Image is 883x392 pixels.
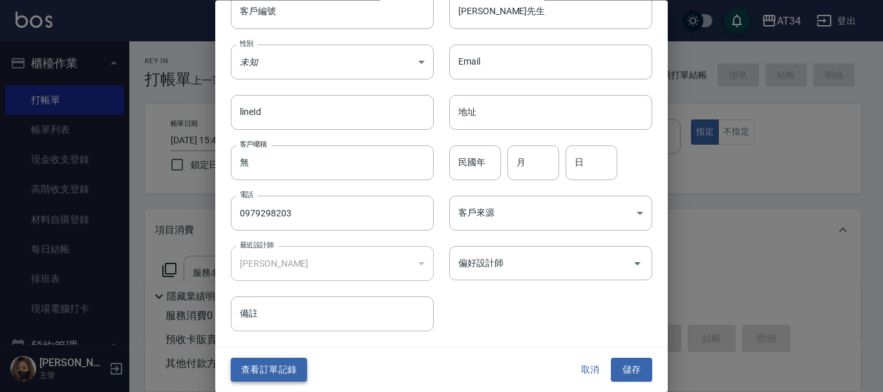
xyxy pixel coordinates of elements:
[240,241,273,251] label: 最近設計師
[627,253,648,274] button: Open
[240,139,267,149] label: 客戶暱稱
[611,358,652,382] button: 儲存
[231,247,434,282] div: [PERSON_NAME]
[569,358,611,382] button: 取消
[231,358,307,382] button: 查看訂單記錄
[240,191,253,200] label: 電話
[240,57,258,67] em: 未知
[240,39,253,48] label: 性別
